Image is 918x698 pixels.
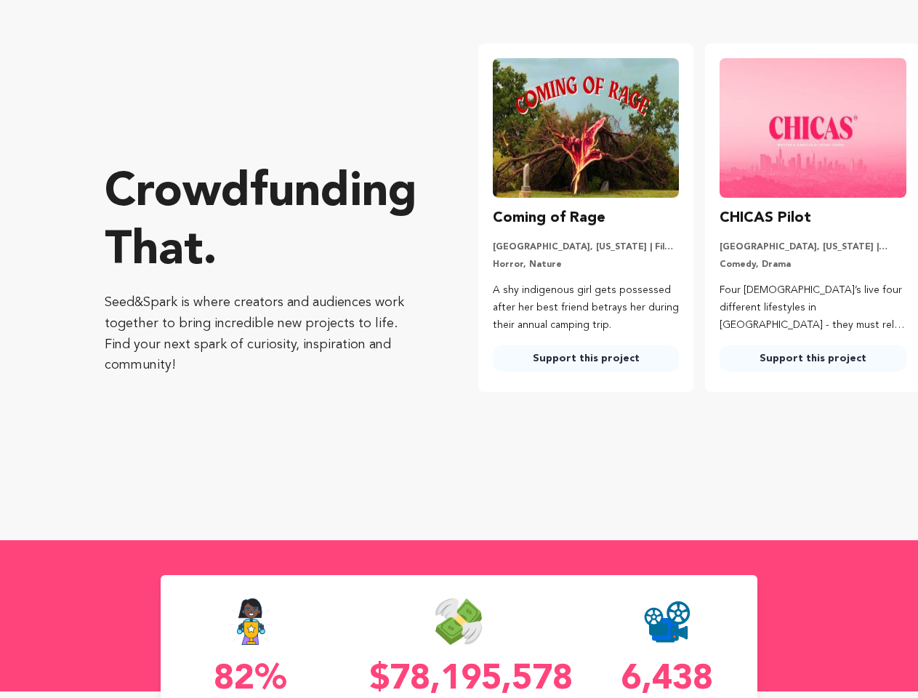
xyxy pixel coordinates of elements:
[578,662,757,697] p: 6,438
[720,206,811,230] h3: CHICAS Pilot
[493,345,680,372] a: Support this project
[435,598,482,645] img: Seed&Spark Money Raised Icon
[644,598,690,645] img: Seed&Spark Projects Created Icon
[493,282,680,334] p: A shy indigenous girl gets possessed after her best friend betrays her during their annual campin...
[720,58,906,198] img: CHICAS Pilot image
[720,241,906,253] p: [GEOGRAPHIC_DATA], [US_STATE] | Series
[228,598,273,645] img: Seed&Spark Success Rate Icon
[720,282,906,334] p: Four [DEMOGRAPHIC_DATA]’s live four different lifestyles in [GEOGRAPHIC_DATA] - they must rely on...
[493,206,605,230] h3: Coming of Rage
[161,662,340,697] p: 82%
[720,345,906,372] a: Support this project
[369,662,549,697] p: $78,195,578
[493,259,680,270] p: Horror, Nature
[105,164,420,281] p: Crowdfunding that .
[720,259,906,270] p: Comedy, Drama
[493,58,680,198] img: Coming of Rage image
[493,241,680,253] p: [GEOGRAPHIC_DATA], [US_STATE] | Film Short
[105,292,420,376] p: Seed&Spark is where creators and audiences work together to bring incredible new projects to life...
